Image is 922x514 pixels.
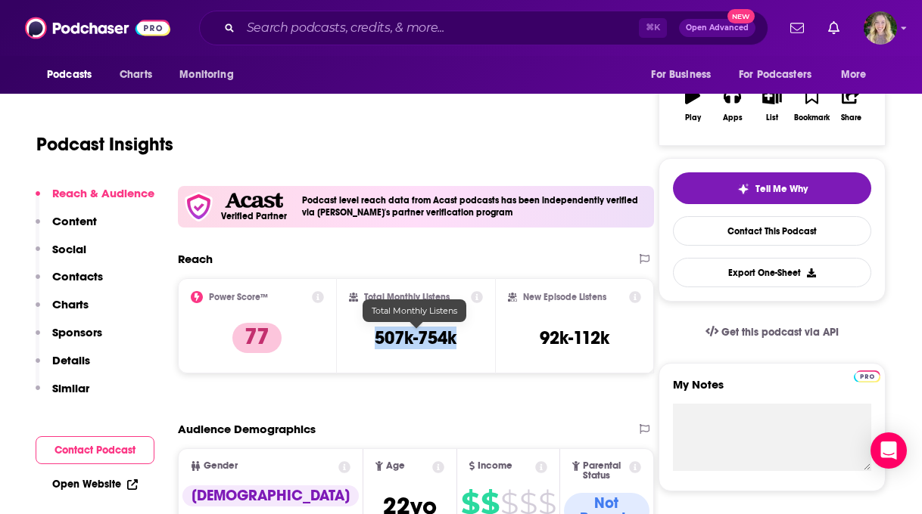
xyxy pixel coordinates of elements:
[841,113,861,122] div: Share
[36,325,102,353] button: Sponsors
[673,172,871,204] button: tell me why sparkleTell Me Why
[685,113,701,122] div: Play
[52,297,89,311] p: Charts
[232,323,282,353] p: 77
[36,381,89,409] button: Similar
[523,292,606,302] h2: New Episode Listens
[864,11,897,45] img: User Profile
[822,15,846,41] a: Show notifications dropdown
[651,64,711,85] span: For Business
[199,11,768,45] div: Search podcasts, credits, & more...
[864,11,897,45] button: Show profile menu
[766,113,778,122] div: List
[25,14,170,42] img: Podchaser - Follow, Share and Rate Podcasts
[673,216,871,246] a: Contact This Podcast
[721,326,839,339] span: Get this podcast via API
[178,252,213,266] h2: Reach
[52,242,86,256] p: Social
[640,60,730,89] button: open menu
[52,353,90,367] p: Details
[583,461,627,481] span: Parental Status
[36,133,173,156] h1: Podcast Insights
[36,60,111,89] button: open menu
[871,432,907,469] div: Open Intercom Messenger
[841,64,867,85] span: More
[752,77,792,132] button: List
[794,113,830,122] div: Bookmark
[52,381,89,395] p: Similar
[52,325,102,339] p: Sponsors
[184,192,213,221] img: verfied icon
[178,422,316,436] h2: Audience Demographics
[209,292,268,302] h2: Power Score™
[739,64,811,85] span: For Podcasters
[639,18,667,38] span: ⌘ K
[673,77,712,132] button: Play
[673,258,871,287] button: Export One-Sheet
[693,314,851,351] a: Get this podcast via API
[36,436,154,464] button: Contact Podcast
[364,292,450,302] h2: Total Monthly Listens
[686,24,749,32] span: Open Advanced
[36,186,154,214] button: Reach & Audience
[110,60,161,89] a: Charts
[36,214,97,242] button: Content
[52,269,103,283] p: Contacts
[375,327,456,349] h3: 507k-754k
[225,193,282,209] img: Acast
[36,297,89,325] button: Charts
[830,60,886,89] button: open menu
[372,305,457,316] span: Total Monthly Listens
[854,368,880,382] a: Pro website
[386,461,405,471] span: Age
[673,377,871,404] label: My Notes
[52,478,138,491] a: Open Website
[864,11,897,45] span: Logged in as lauren19365
[854,370,880,382] img: Podchaser Pro
[182,485,359,506] div: [DEMOGRAPHIC_DATA]
[540,327,609,349] h3: 92k-112k
[679,19,755,37] button: Open AdvancedNew
[36,242,86,270] button: Social
[241,16,639,40] input: Search podcasts, credits, & more...
[52,214,97,228] p: Content
[755,183,808,195] span: Tell Me Why
[204,461,238,471] span: Gender
[169,60,253,89] button: open menu
[727,9,755,23] span: New
[729,60,833,89] button: open menu
[478,461,512,471] span: Income
[712,77,752,132] button: Apps
[47,64,92,85] span: Podcasts
[52,186,154,200] p: Reach & Audience
[36,353,90,381] button: Details
[179,64,233,85] span: Monitoring
[784,15,810,41] a: Show notifications dropdown
[737,183,749,195] img: tell me why sparkle
[120,64,152,85] span: Charts
[36,269,103,297] button: Contacts
[792,77,831,132] button: Bookmark
[832,77,871,132] button: Share
[723,113,743,122] div: Apps
[302,195,648,218] h4: Podcast level reach data from Acast podcasts has been independently verified via [PERSON_NAME]'s ...
[221,212,287,221] h5: Verified Partner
